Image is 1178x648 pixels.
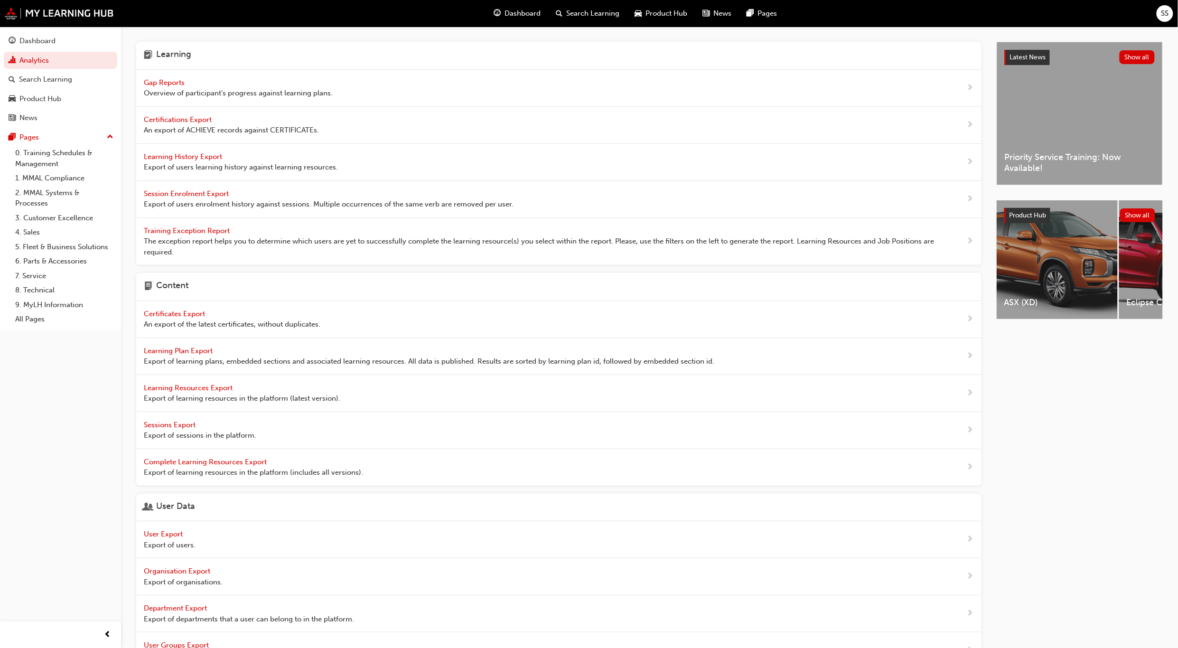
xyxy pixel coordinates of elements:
[9,133,16,142] span: pages-icon
[967,119,974,131] span: next-icon
[136,412,982,449] a: Sessions Export Export of sessions in the platform.next-icon
[11,254,117,269] a: 6. Parts & Accessories
[713,8,731,19] span: News
[645,8,687,19] span: Product Hub
[144,49,152,62] span: learning-icon
[494,8,501,19] span: guage-icon
[144,115,214,124] span: Certifications Export
[107,131,113,143] span: up-icon
[556,8,562,19] span: search-icon
[967,461,974,473] span: next-icon
[5,7,114,19] img: mmal
[19,74,72,85] div: Search Learning
[1005,152,1155,173] span: Priority Service Training: Now Available!
[156,281,188,293] h4: Content
[4,109,117,127] a: News
[136,449,982,486] a: Complete Learning Resources Export Export of learning resources in the platform (includes all ver...
[19,94,61,104] div: Product Hub
[11,240,117,254] a: 5. Fleet & Business Solutions
[136,595,982,632] a: Department Export Export of departments that a user can belong to in the platform.next-icon
[997,42,1163,185] a: Latest NewsShow allPriority Service Training: Now Available!
[144,199,514,210] span: Export of users enrolment history against sessions. Multiple occurrences of the same verb are rem...
[11,171,117,186] a: 1. MMAL Compliance
[997,200,1118,319] a: ASX (XD)
[136,144,982,181] a: Learning History Export Export of users learning history against learning resources.next-icon
[144,319,320,330] span: An export of the latest certificates, without duplicates.
[1010,53,1046,61] span: Latest News
[136,338,982,375] a: Learning Plan Export Export of learning plans, embedded sections and associated learning resource...
[144,310,207,318] span: Certificates Export
[505,8,541,19] span: Dashboard
[144,152,224,161] span: Learning History Export
[967,82,974,94] span: next-icon
[144,530,185,538] span: User Export
[136,107,982,144] a: Certifications Export An export of ACHIEVE records against CERTIFICATEs.next-icon
[19,36,56,47] div: Dashboard
[144,78,187,87] span: Gap Reports
[548,4,627,23] a: search-iconSearch Learning
[1004,297,1110,308] span: ASX (XD)
[695,4,739,23] a: news-iconNews
[144,540,196,551] span: Export of users.
[739,4,785,23] a: pages-iconPages
[144,347,215,355] span: Learning Plan Export
[1005,50,1155,65] a: Latest NewsShow all
[1161,8,1169,19] span: SS
[11,283,117,298] a: 8. Technical
[4,90,117,108] a: Product Hub
[136,181,982,218] a: Session Enrolment Export Export of users enrolment history against sessions. Multiple occurrences...
[9,75,15,84] span: search-icon
[144,88,333,99] span: Overview of participant's progress against learning plans.
[144,501,152,514] span: user-icon
[9,37,16,46] span: guage-icon
[144,458,269,466] span: Complete Learning Resources Export
[1120,50,1155,64] button: Show all
[4,71,117,88] a: Search Learning
[1120,208,1156,222] button: Show all
[4,129,117,146] button: Pages
[1004,208,1155,223] a: Product HubShow all
[136,301,982,338] a: Certificates Export An export of the latest certificates, without duplicates.next-icon
[144,125,319,136] span: An export of ACHIEVE records against CERTIFICATEs.
[9,114,16,122] span: news-icon
[702,8,710,19] span: news-icon
[566,8,619,19] span: Search Learning
[144,430,256,441] span: Export of sessions in the platform.
[627,4,695,23] a: car-iconProduct Hub
[967,387,974,399] span: next-icon
[136,218,982,266] a: Training Exception Report The exception report helps you to determine which users are yet to succ...
[144,577,223,588] span: Export of organisations.
[967,193,974,205] span: next-icon
[757,8,777,19] span: Pages
[4,52,117,69] a: Analytics
[967,156,974,168] span: next-icon
[11,269,117,283] a: 7. Service
[144,384,234,392] span: Learning Resources Export
[11,298,117,312] a: 9. MyLH Information
[144,281,152,293] span: page-icon
[967,608,974,620] span: next-icon
[11,312,117,327] a: All Pages
[11,211,117,225] a: 3. Customer Excellence
[136,70,982,107] a: Gap Reports Overview of participant's progress against learning plans.next-icon
[104,629,112,641] span: prev-icon
[486,4,548,23] a: guage-iconDashboard
[967,350,974,362] span: next-icon
[19,132,39,143] div: Pages
[967,313,974,325] span: next-icon
[144,236,936,257] span: The exception report helps you to determine which users are yet to successfully complete the lear...
[1010,211,1047,219] span: Product Hub
[136,558,982,595] a: Organisation Export Export of organisations.next-icon
[144,356,714,367] span: Export of learning plans, embedded sections and associated learning resources. All data is publis...
[144,226,232,235] span: Training Exception Report
[1157,5,1173,22] button: SS
[156,49,191,62] h4: Learning
[156,501,195,514] h4: User Data
[11,146,117,171] a: 0. Training Schedules & Management
[4,32,117,50] a: Dashboard
[144,162,338,173] span: Export of users learning history against learning resources.
[136,521,982,558] a: User Export Export of users.next-icon
[11,225,117,240] a: 4. Sales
